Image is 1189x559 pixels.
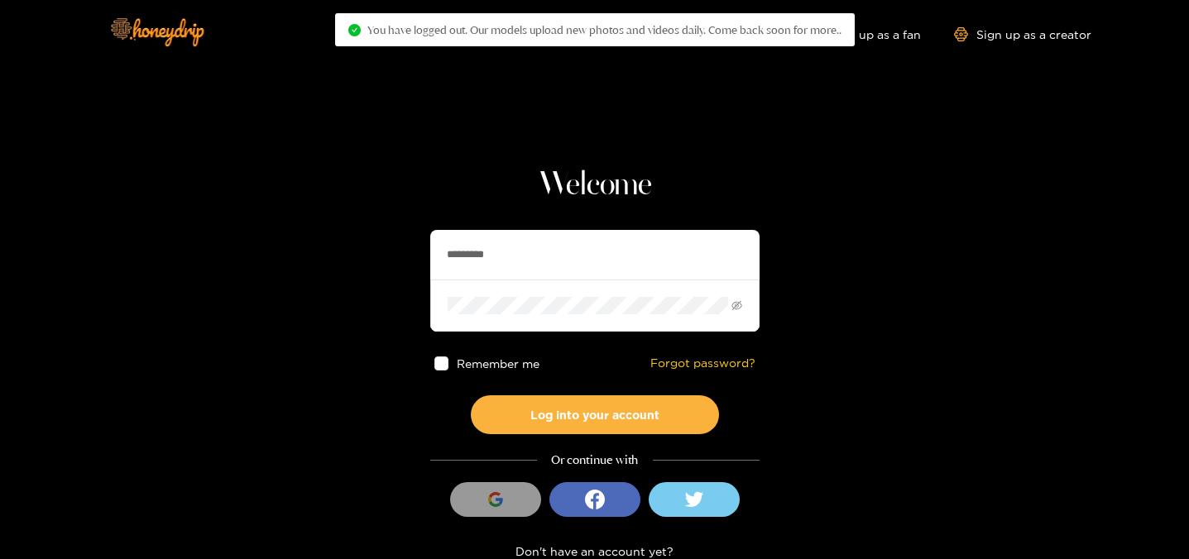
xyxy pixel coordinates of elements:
span: check-circle [348,24,361,36]
a: Sign up as a creator [954,27,1091,41]
span: You have logged out. Our models upload new photos and videos daily. Come back soon for more.. [367,23,841,36]
div: Or continue with [430,451,760,470]
a: Forgot password? [650,356,755,370]
a: Sign up as a fan [808,27,921,41]
span: Remember me [456,357,539,370]
button: Log into your account [471,395,719,434]
span: eye-invisible [731,300,742,311]
h1: Welcome [430,165,760,205]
